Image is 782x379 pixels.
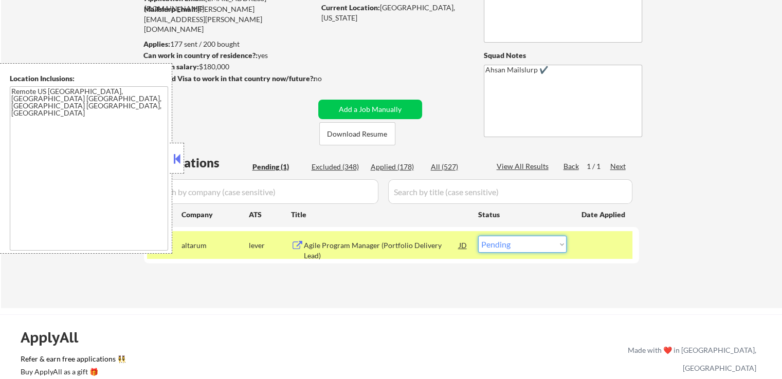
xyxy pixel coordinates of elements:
div: Title [291,210,468,220]
a: Buy ApplyAll as a gift 🎁 [21,366,123,379]
div: yes [143,50,312,61]
div: ApplyAll [21,329,90,346]
strong: Will need Visa to work in that country now/future?: [144,74,315,83]
div: Squad Notes [484,50,642,61]
div: Agile Program Manager (Portfolio Delivery Lead) [304,240,459,260]
div: Back [563,161,580,172]
button: Download Resume [319,122,395,145]
div: [GEOGRAPHIC_DATA], [US_STATE] [321,3,467,23]
div: Made with ❤️ in [GEOGRAPHIC_DATA], [GEOGRAPHIC_DATA] [624,341,756,377]
div: no [314,73,343,84]
input: Search by title (case sensitive) [388,179,632,204]
strong: Minimum salary: [143,62,199,71]
div: Company [181,210,249,220]
div: Buy ApplyAll as a gift 🎁 [21,368,123,375]
div: [PERSON_NAME][EMAIL_ADDRESS][PERSON_NAME][DOMAIN_NAME] [144,4,315,34]
div: lever [249,240,291,251]
div: altarum [181,240,249,251]
div: $180,000 [143,62,315,72]
div: Status [478,205,567,223]
div: Date Applied [581,210,627,220]
strong: Current Location: [321,3,380,12]
div: 177 sent / 200 bought [143,39,315,49]
strong: Can work in country of residence?: [143,51,258,60]
div: View All Results [497,161,552,172]
div: ATS [249,210,291,220]
div: All (527) [431,162,482,172]
button: Add a Job Manually [318,100,422,119]
strong: Mailslurp Email: [144,5,197,13]
div: Location Inclusions: [10,73,168,84]
div: JD [458,236,468,254]
div: Applied (178) [371,162,422,172]
div: Next [610,161,627,172]
div: Pending (1) [252,162,304,172]
input: Search by company (case sensitive) [147,179,378,204]
div: Excluded (348) [312,162,363,172]
div: Applications [147,157,249,169]
a: Refer & earn free applications 👯‍♀️ [21,355,413,366]
strong: Applies: [143,40,170,48]
div: 1 / 1 [587,161,610,172]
